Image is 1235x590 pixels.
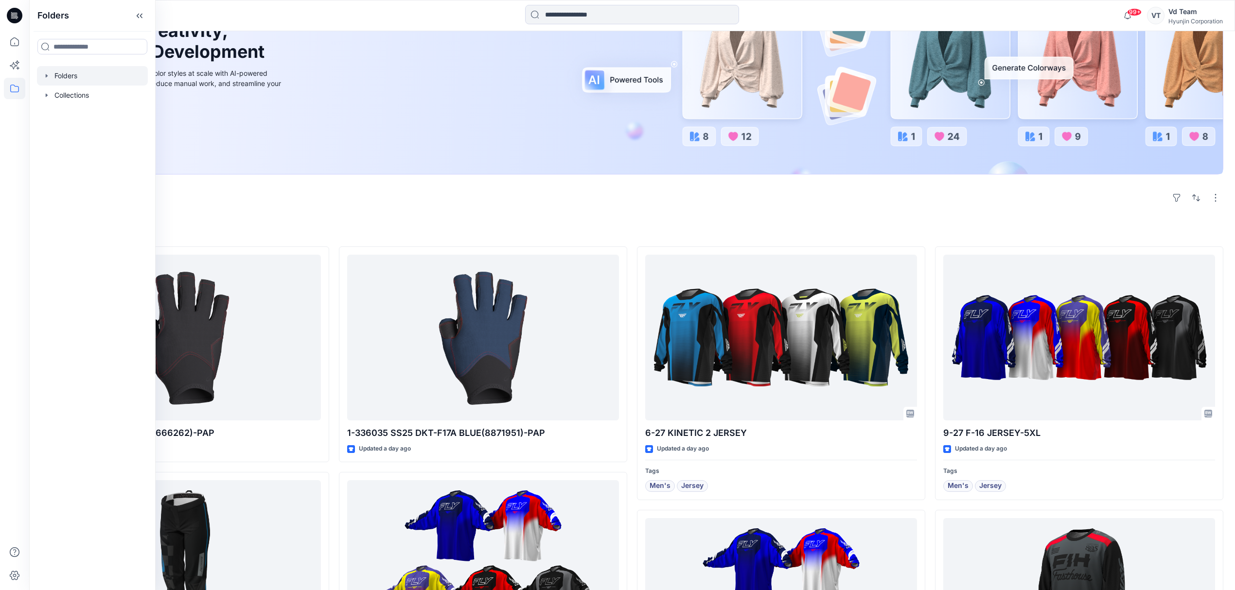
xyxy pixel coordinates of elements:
span: 99+ [1127,8,1142,16]
span: Men's [948,480,969,492]
a: 1-336035 SS25 DKT-F17A BLUE(8871951)-PAP [347,255,619,421]
p: Updated a day ago [359,444,411,454]
a: 9-27 F-16 JERSEY-5XL [943,255,1215,421]
p: Tags [943,466,1215,476]
span: Jersey [979,480,1002,492]
span: Men's [650,480,670,492]
h1: Unleash Creativity, Speed Up Development [65,20,269,62]
p: Updated a day ago [657,444,709,454]
p: 1-336035 SS25 DKT-F17A BLUE(8871951)-PAP [347,426,619,440]
p: 6-27 KINETIC 2 JERSEY [645,426,917,440]
div: Explore ideas faster and recolor styles at scale with AI-powered tools that boost creativity, red... [65,68,283,99]
div: Hyunjin Corporation [1168,17,1223,25]
p: 1-336035 SS25 BLACK(8666262)-PAP [49,426,321,440]
h4: Styles [41,225,1223,237]
span: Jersey [681,480,704,492]
div: VT [1147,7,1164,24]
a: Discover more [65,110,283,130]
p: 9-27 F-16 JERSEY-5XL [943,426,1215,440]
a: 1-336035 SS25 BLACK(8666262)-PAP [49,255,321,421]
div: Vd Team [1168,6,1223,17]
p: Updated a day ago [955,444,1007,454]
p: Tags [645,466,917,476]
a: 6-27 KINETIC 2 JERSEY [645,255,917,421]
